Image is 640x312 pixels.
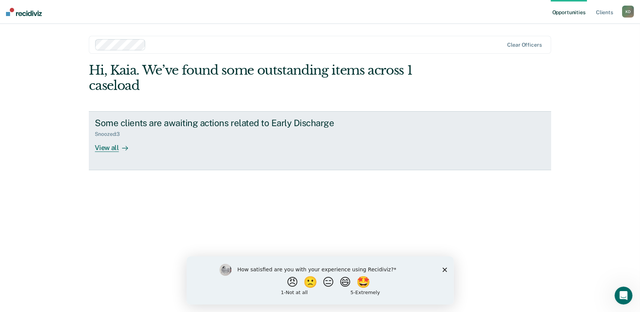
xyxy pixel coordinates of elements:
div: View all [95,137,137,152]
iframe: Intercom live chat [615,287,633,305]
div: K D [622,6,634,18]
div: Clear officers [508,42,542,48]
img: Recidiviz [6,8,42,16]
div: Some clients are awaiting actions related to Early Discharge [95,118,357,128]
button: KD [622,6,634,18]
a: Some clients are awaiting actions related to Early DischargeSnoozed:3View all [89,111,551,170]
iframe: Survey by Kim from Recidiviz [187,256,454,305]
div: Hi, Kaia. We’ve found some outstanding items across 1 caseload [89,63,459,93]
div: Snoozed : 3 [95,131,126,137]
